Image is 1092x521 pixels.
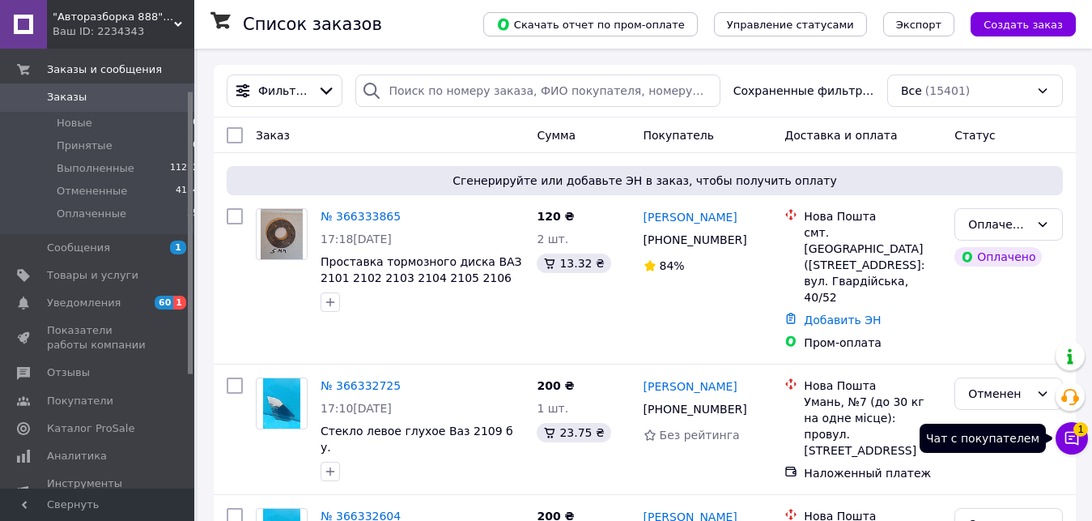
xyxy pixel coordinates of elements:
span: Скачать отчет по пром-оплате [496,17,685,32]
span: 1 [173,296,186,310]
span: 1 [1073,422,1088,437]
span: 0 [193,116,198,130]
div: [PHONE_NUMBER] [640,228,750,251]
span: Сообщения [47,241,110,255]
span: Создать заказ [984,19,1063,31]
span: Покупатели [47,394,113,408]
span: Сумма [537,129,576,142]
div: Ваш ID: 2234343 [53,24,194,39]
span: 4154 [176,184,198,199]
span: 200 ₴ [537,379,574,392]
span: 11212 [170,161,198,176]
a: № 366332725 [321,379,401,392]
div: 23.75 ₴ [537,423,610,442]
span: Новые [57,116,92,130]
span: Экспорт [896,19,941,31]
a: Проставка тормозного диска ВАЗ 2101 2102 2103 2104 2105 2106 2107 б у [321,255,522,301]
button: Чат с покупателем1 [1056,422,1088,455]
button: Скачать отчет по пром-оплате [483,12,698,36]
button: Управление статусами [714,12,867,36]
span: (15401) [925,84,970,97]
div: Оплачено [954,247,1042,267]
span: 2 шт. [537,233,568,246]
div: Нова Пошта [804,378,941,394]
div: смт. [GEOGRAPHIC_DATA] ([STREET_ADDRESS]: вул. Гвардійська, 40/52 [804,224,941,305]
span: Сгенерируйте или добавьте ЭН в заказ, чтобы получить оплату [233,173,1056,189]
span: 25 [187,207,198,221]
span: Доставка и оплата [784,129,897,142]
span: 17:10[DATE] [321,402,392,415]
img: Фото товару [261,209,303,259]
span: Аналитика [47,449,107,463]
button: Экспорт [883,12,954,36]
span: Управление статусами [727,19,854,31]
img: Фото товару [263,378,301,429]
div: Умань, №7 (до 30 кг на одне місце): провул. [STREET_ADDRESS] [804,394,941,459]
span: 1 [170,241,186,254]
a: Фото товару [256,208,308,260]
div: Оплаченный [968,216,1030,233]
span: "Авторазборка 888" Винница (ВАЗ, ГАЗель, Волга, Таврия, Славута, Daewoo(Lanos, Sens)) [53,10,174,24]
span: 1 шт. [537,402,568,415]
span: Инструменты вебмастера и SEO [47,476,150,506]
div: Отменен [968,385,1030,403]
span: 120 ₴ [537,210,574,223]
button: Создать заказ [971,12,1076,36]
span: Покупатель [644,129,715,142]
a: № 366333865 [321,210,401,223]
a: [PERSON_NAME] [644,209,737,225]
span: Отмененные [57,184,127,199]
span: 60 [155,296,173,310]
span: 10 [187,139,198,153]
a: Фото товару [256,378,308,429]
span: Сохраненные фильтры: [733,83,874,99]
span: Оплаченные [57,207,126,221]
span: Заказы [47,90,87,105]
a: Добавить ЭН [804,314,881,327]
a: Стекло левое глухое Ваз 2109 б у. [321,425,513,454]
div: Нова Пошта [804,208,941,224]
span: Каталог ProSale [47,421,134,436]
div: Чат с покупателем [920,424,1046,453]
span: 84% [660,259,685,272]
a: [PERSON_NAME] [644,378,737,395]
span: Без рейтинга [660,429,740,442]
div: 13.32 ₴ [537,254,610,273]
div: Наложенный платеж [804,465,941,481]
span: Выполненные [57,161,134,176]
span: Отзывы [47,365,90,380]
span: Заказы и сообщения [47,62,162,77]
div: Пром-оплата [804,335,941,351]
h1: Список заказов [243,15,382,34]
span: Фильтры [258,83,311,99]
div: [PHONE_NUMBER] [640,398,750,421]
span: Показатели работы компании [47,323,150,352]
span: Все [901,83,922,99]
a: Создать заказ [954,17,1076,30]
span: 17:18[DATE] [321,233,392,246]
span: Уведомления [47,296,121,310]
input: Поиск по номеру заказа, ФИО покупателя, номеру телефона, Email, номеру накладной [355,75,720,107]
span: Статус [954,129,996,142]
span: Товары и услуги [47,268,138,283]
span: Заказ [256,129,290,142]
span: Принятые [57,139,113,153]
